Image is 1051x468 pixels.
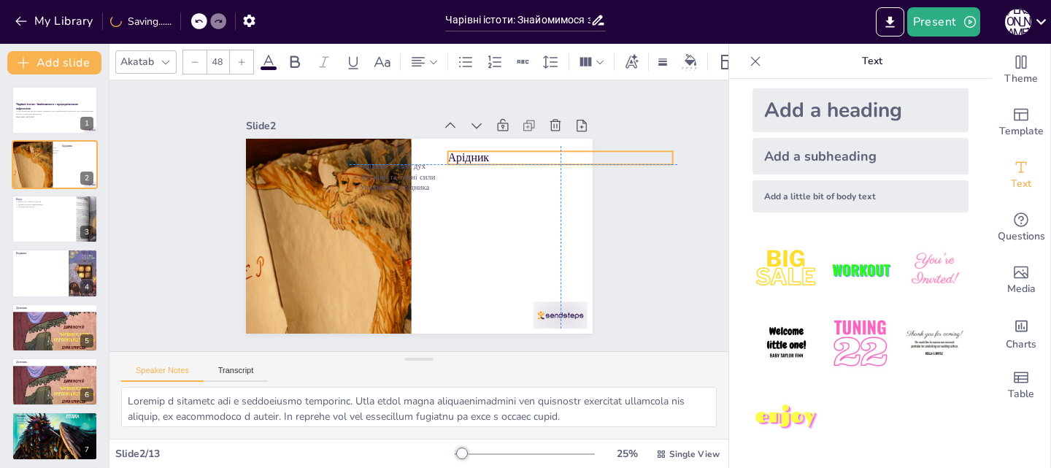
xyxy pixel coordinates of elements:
p: Уникнення Арідника [377,147,565,288]
p: Блуд [16,197,72,202]
div: 7 [12,412,98,460]
div: Text effects [620,50,642,74]
div: [PERSON_NAME] [1005,9,1031,35]
span: Template [999,123,1044,139]
div: 3 [12,195,98,243]
p: Generated with [URL] [16,115,93,118]
strong: Чарівні істоти: Знайомимося з праукраїнською міфологією [16,103,78,111]
div: Slide 2 / 13 [115,447,455,461]
img: 4.jpeg [752,310,820,377]
p: Легенди про Блуда [16,206,72,209]
div: 5 [12,304,98,352]
span: Table [1008,386,1034,402]
p: Водяник [16,251,72,256]
span: Single View [669,448,720,460]
button: Present [907,7,980,37]
div: Column Count [575,50,608,74]
div: Add a table [992,359,1050,412]
p: Лісовик – дух лісу [16,418,93,421]
img: 6.jpeg [901,310,969,377]
p: Небезпека Лісовика [16,420,93,423]
p: Арідник та темні сили [37,148,93,151]
div: 6 [12,358,98,406]
input: Insert title [445,9,590,31]
p: Вплив Блуда на мандрівників [16,203,72,206]
p: Арідник – злий дух [389,131,577,272]
div: Change the overall theme [992,44,1050,96]
div: Add text boxes [992,149,1050,202]
div: Akatab [118,52,157,72]
div: Background color [680,54,701,69]
p: Арідник [62,143,118,147]
button: My Library [11,9,99,33]
div: Layout [717,50,740,74]
div: Add a subheading [752,138,969,174]
p: Захист лісу [16,423,93,426]
p: Арідник та темні сили [382,139,571,280]
img: 5.jpeg [826,310,894,377]
div: 2 [12,140,98,188]
p: У цій презентації ми дослідимо чарівних істот праукраїнської міфології, їхні характеристики та ро... [16,110,93,115]
div: 3 [80,226,93,239]
div: Add a heading [752,88,969,132]
p: Лісовик [16,414,93,418]
button: Speaker Notes [121,366,204,382]
div: Border settings [655,50,671,74]
p: Блуд – дух збиття з дороги [16,200,72,203]
div: 4 [80,280,93,294]
div: Slide 2 [328,35,488,157]
span: Theme [1004,71,1038,87]
p: Домовик [16,360,93,364]
div: Add ready made slides [992,96,1050,149]
div: 1 [80,117,93,130]
span: Text [1011,176,1031,192]
div: 6 [80,388,93,402]
button: Add slide [7,51,101,74]
img: 1.jpeg [752,236,820,304]
div: Add a little bit of body text [752,180,969,212]
div: Add images, graphics, shapes or video [992,254,1050,307]
div: 1 [12,86,98,134]
button: Transcript [204,366,269,382]
div: Add charts and graphs [992,307,1050,359]
div: 2 [80,172,93,185]
div: Saving...... [110,15,172,28]
p: Text [767,44,977,79]
img: 7.jpeg [752,384,820,452]
div: Get real-time input from your audience [992,202,1050,254]
img: 2.jpeg [826,236,894,304]
div: 7 [80,443,93,456]
span: Media [1007,281,1036,297]
img: 3.jpeg [901,236,969,304]
p: Домовик [16,305,93,310]
div: 5 [80,334,93,348]
textarea: Loremip d sitametc adi e seddoeiusmo temporinc. Utla etdol magna aliquaenimadmini ven quisnostr e... [121,387,717,427]
div: 4 [12,249,98,297]
span: Questions [998,229,1045,245]
span: Charts [1006,337,1036,353]
p: Арідник – злий дух [37,146,93,149]
p: Уникнення Арідника [37,151,93,154]
p: Арідник [471,180,663,325]
button: Export to PowerPoint [876,7,904,37]
button: [PERSON_NAME] [1005,7,1031,37]
div: 25 % [609,447,644,461]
